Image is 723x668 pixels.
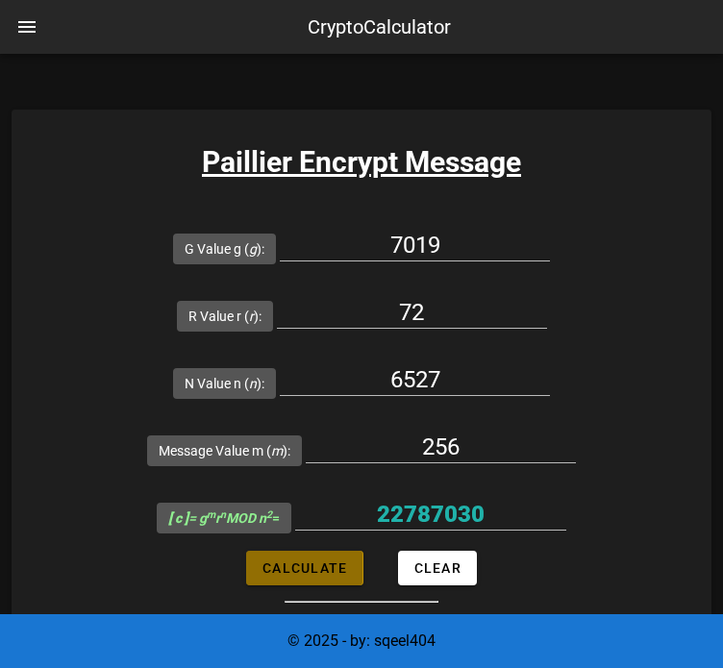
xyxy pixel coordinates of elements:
span: © 2025 - by: sqeel404 [287,631,436,650]
button: nav-menu-toggle [4,4,50,50]
sup: 2 [266,508,272,521]
h3: Paillier Encrypt Message [12,140,711,184]
label: G Value g ( ): [185,239,264,259]
span: = [168,510,280,526]
label: Message Value m ( ): [159,441,290,460]
i: n [249,376,257,391]
i: r [249,309,254,324]
sup: m [207,508,215,521]
i: g [249,241,257,257]
i: m [271,443,283,458]
b: [ c ] [168,510,188,526]
label: R Value r ( ): [188,307,262,326]
span: Calculate [262,560,347,576]
sup: n [220,508,226,521]
label: N Value n ( ): [185,374,264,393]
button: Clear [398,551,477,585]
i: = g r MOD n [168,510,272,526]
div: CryptoCalculator [308,12,451,41]
button: Calculate [246,551,362,585]
span: Clear [413,560,461,576]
